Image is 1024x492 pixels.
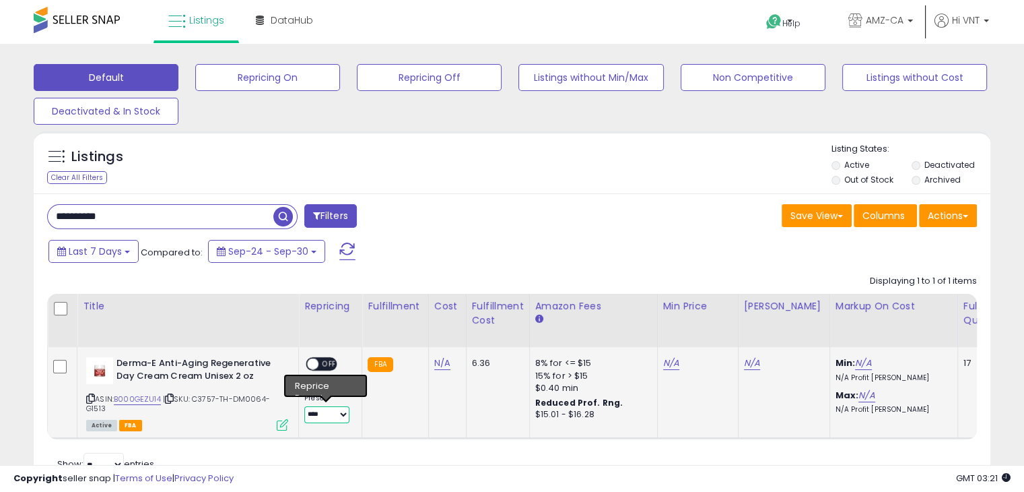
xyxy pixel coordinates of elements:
[189,13,224,27] span: Listings
[434,357,450,370] a: N/A
[854,204,917,227] button: Columns
[835,373,947,383] p: N/A Profit [PERSON_NAME]
[934,13,989,44] a: Hi VNT
[195,64,340,91] button: Repricing On
[304,299,356,313] div: Repricing
[34,64,178,91] button: Default
[963,299,1010,328] div: Fulfillable Quantity
[86,420,117,431] span: All listings currently available for purchase on Amazon
[663,299,732,313] div: Min Price
[835,357,856,369] b: Min:
[114,394,161,405] a: B000GEZU14
[357,64,502,91] button: Repricing Off
[535,357,647,369] div: 8% for <= $15
[304,394,351,424] div: Preset:
[919,204,977,227] button: Actions
[744,357,760,370] a: N/A
[842,64,987,91] button: Listings without Cost
[535,299,652,313] div: Amazon Fees
[228,245,308,258] span: Sep-24 - Sep-30
[835,299,952,313] div: Markup on Cost
[141,246,203,259] span: Compared to:
[844,174,893,185] label: Out of Stock
[855,357,871,370] a: N/A
[862,209,905,222] span: Columns
[472,357,519,369] div: 6.36
[844,159,869,171] label: Active
[368,357,392,372] small: FBA
[744,299,824,313] div: [PERSON_NAME]
[472,299,524,328] div: Fulfillment Cost
[83,299,293,313] div: Title
[271,13,313,27] span: DataHub
[57,458,154,470] span: Show: entries
[924,174,960,185] label: Archived
[870,275,977,288] div: Displaying 1 to 1 of 1 items
[13,472,63,485] strong: Copyright
[835,405,947,414] p: N/A Profit [PERSON_NAME]
[535,313,543,326] small: Amazon Fees.
[782,204,852,227] button: Save View
[34,98,178,125] button: Deactivated & In Stock
[924,159,974,171] label: Deactivated
[69,245,122,258] span: Last 7 Days
[963,357,1005,369] div: 17
[681,64,825,91] button: Non Competitive
[535,382,647,394] div: $0.40 min
[174,472,234,485] a: Privacy Policy
[434,299,460,313] div: Cost
[116,357,280,386] b: Derma-E Anti-Aging Regenerative Day Cream Cream Unisex 2 oz
[86,357,113,384] img: 31EoKq2gLiL._SL40_.jpg
[952,13,980,27] span: Hi VNT
[71,148,123,166] h5: Listings
[829,294,957,347] th: The percentage added to the cost of goods (COGS) that forms the calculator for Min & Max prices.
[208,240,325,263] button: Sep-24 - Sep-30
[858,389,875,402] a: N/A
[866,13,903,27] span: AMZ-CA
[765,13,782,30] i: Get Help
[535,409,647,421] div: $15.01 - $16.28
[755,3,827,44] a: Help
[663,357,679,370] a: N/A
[115,472,172,485] a: Terms of Use
[318,359,340,370] span: OFF
[119,420,142,431] span: FBA
[782,18,800,29] span: Help
[956,472,1011,485] span: 2025-10-8 03:21 GMT
[86,394,270,414] span: | SKU: C3757-TH-DM0064-G1513
[835,389,859,402] b: Max:
[304,378,351,390] div: Amazon AI
[13,472,234,485] div: seller snap | |
[86,357,288,429] div: ASIN:
[368,299,422,313] div: Fulfillment
[304,204,357,228] button: Filters
[535,397,623,408] b: Reduced Prof. Rng.
[518,64,663,91] button: Listings without Min/Max
[831,143,990,156] p: Listing States:
[48,240,139,263] button: Last 7 Days
[535,370,647,382] div: 15% for > $15
[47,171,107,184] div: Clear All Filters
